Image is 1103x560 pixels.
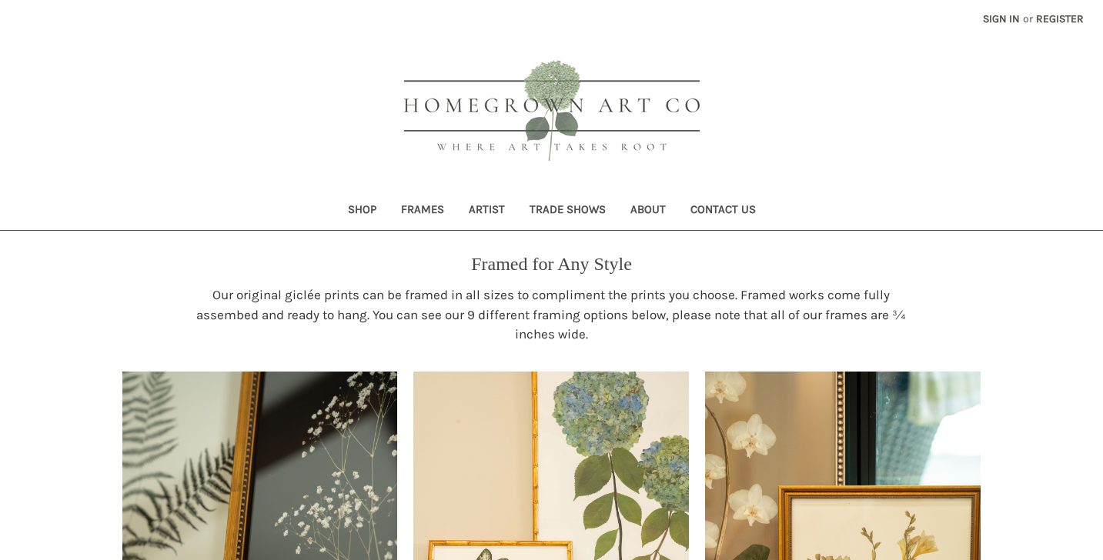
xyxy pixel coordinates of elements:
img: HOMEGROWN ART CO [379,43,725,182]
a: Shop [336,192,389,230]
span: or [1021,11,1034,27]
p: Framed for Any Style [471,250,632,278]
a: Artist [456,192,517,230]
a: Frames [389,192,456,230]
a: About [618,192,678,230]
p: Our original giclée prints can be framed in all sizes to compliment the prints you choose. Framed... [192,285,911,345]
a: Contact Us [678,192,768,230]
a: Trade Shows [517,192,618,230]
